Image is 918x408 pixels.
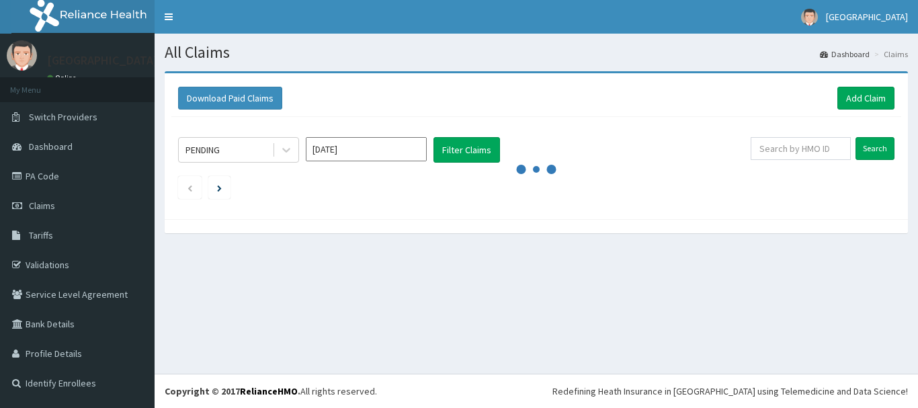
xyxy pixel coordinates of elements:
[29,140,73,153] span: Dashboard
[217,181,222,194] a: Next page
[751,137,851,160] input: Search by HMO ID
[29,229,53,241] span: Tariffs
[155,374,918,408] footer: All rights reserved.
[801,9,818,26] img: User Image
[820,48,870,60] a: Dashboard
[856,137,894,160] input: Search
[29,111,97,123] span: Switch Providers
[47,73,79,83] a: Online
[826,11,908,23] span: [GEOGRAPHIC_DATA]
[871,48,908,60] li: Claims
[433,137,500,163] button: Filter Claims
[516,149,556,190] svg: audio-loading
[552,384,908,398] div: Redefining Heath Insurance in [GEOGRAPHIC_DATA] using Telemedicine and Data Science!
[47,54,158,67] p: [GEOGRAPHIC_DATA]
[165,44,908,61] h1: All Claims
[185,143,220,157] div: PENDING
[29,200,55,212] span: Claims
[178,87,282,110] button: Download Paid Claims
[837,87,894,110] a: Add Claim
[165,385,300,397] strong: Copyright © 2017 .
[187,181,193,194] a: Previous page
[240,385,298,397] a: RelianceHMO
[306,137,427,161] input: Select Month and Year
[7,40,37,71] img: User Image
